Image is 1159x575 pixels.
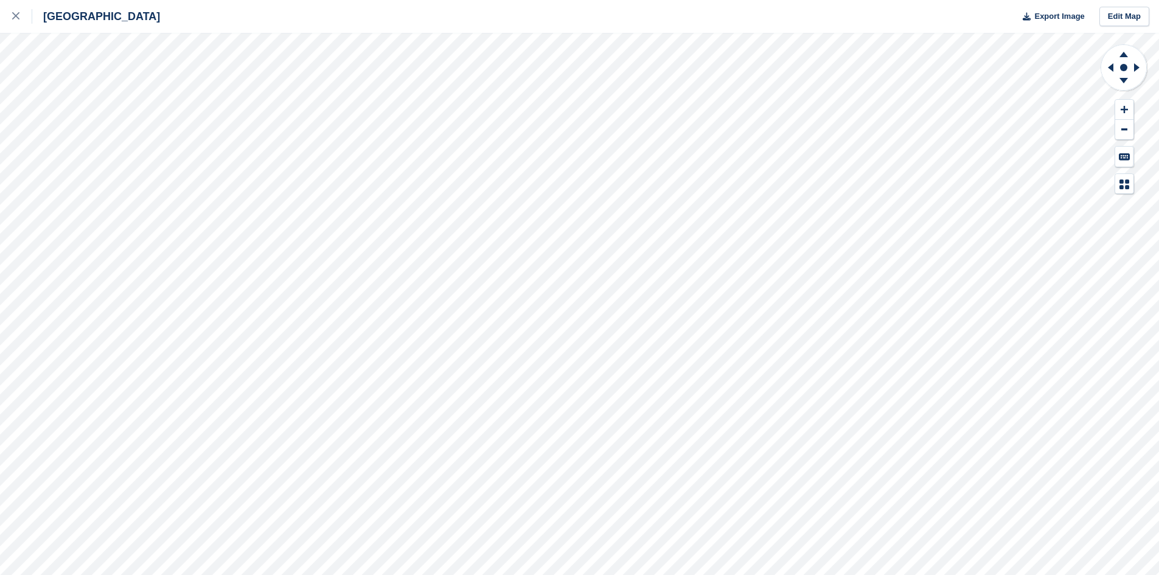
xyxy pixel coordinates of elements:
button: Zoom Out [1115,120,1133,140]
button: Map Legend [1115,174,1133,194]
button: Keyboard Shortcuts [1115,147,1133,167]
span: Export Image [1034,10,1084,23]
button: Export Image [1015,7,1085,27]
div: [GEOGRAPHIC_DATA] [32,9,160,24]
a: Edit Map [1099,7,1149,27]
button: Zoom In [1115,100,1133,120]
